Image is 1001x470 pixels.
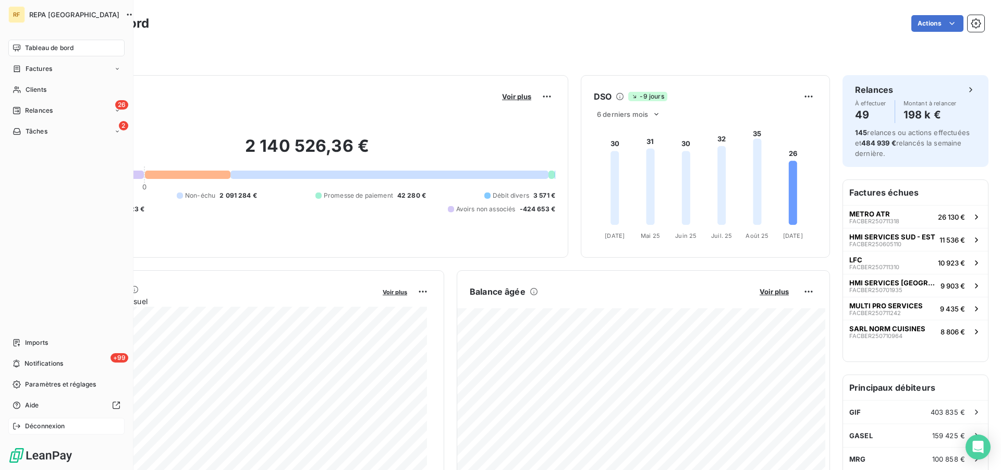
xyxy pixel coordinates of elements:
[931,408,965,416] span: 403 835 €
[675,232,697,239] tspan: Juin 25
[843,375,988,400] h6: Principaux débiteurs
[25,380,96,389] span: Paramètres et réglages
[119,121,128,130] span: 2
[26,85,46,94] span: Clients
[185,191,215,200] span: Non-échu
[843,297,988,320] button: MULTI PRO SERVICESFACBER2507112429 435 €
[843,180,988,205] h6: Factures échues
[25,106,53,115] span: Relances
[25,338,48,347] span: Imports
[783,232,803,239] tspan: [DATE]
[502,92,531,101] span: Voir plus
[861,139,896,147] span: 484 939 €
[849,408,861,416] span: GIF
[849,241,901,247] span: FACBER250605110
[746,232,768,239] tspan: Août 25
[855,128,970,158] span: relances ou actions effectuées et relancés la semaine dernière.
[849,210,890,218] span: METRO ATR
[932,455,965,463] span: 100 858 €
[855,83,893,96] h6: Relances
[849,302,923,310] span: MULTI PRO SERVICES
[383,288,407,296] span: Voir plus
[849,333,902,339] span: FACBER250710964
[941,282,965,290] span: 9 903 €
[59,296,375,307] span: Chiffre d'affaires mensuel
[849,310,901,316] span: FACBER250711242
[605,232,625,239] tspan: [DATE]
[597,110,648,118] span: 6 derniers mois
[8,6,25,23] div: RF
[843,205,988,228] button: METRO ATRFACBER25071131826 130 €
[843,320,988,343] button: SARL NORM CUISINESFACBER2507109648 806 €
[25,401,39,410] span: Aide
[760,287,789,296] span: Voir plus
[904,106,957,123] h4: 198 k €
[938,259,965,267] span: 10 923 €
[711,232,732,239] tspan: Juil. 25
[8,397,125,414] a: Aide
[456,204,516,214] span: Avoirs non associés
[849,279,936,287] span: HMI SERVICES [GEOGRAPHIC_DATA]
[966,435,991,460] div: Open Intercom Messenger
[939,236,965,244] span: 11 536 €
[628,92,667,101] span: -9 jours
[849,287,902,293] span: FACBER250701935
[470,285,526,298] h6: Balance âgée
[380,287,410,296] button: Voir plus
[843,251,988,274] button: LFCFACBER25071131010 923 €
[849,233,935,241] span: HMI SERVICES SUD - EST
[111,353,128,363] span: +99
[533,191,555,200] span: 3 571 €
[115,100,128,110] span: 26
[932,431,965,440] span: 159 425 €
[324,191,393,200] span: Promesse de paiement
[940,305,965,313] span: 9 435 €
[25,421,65,431] span: Déconnexion
[911,15,963,32] button: Actions
[493,191,529,200] span: Débit divers
[25,43,74,53] span: Tableau de bord
[520,204,556,214] span: -424 653 €
[219,191,257,200] span: 2 091 284 €
[855,100,886,106] span: À effectuer
[849,324,925,333] span: SARL NORM CUISINES
[843,274,988,297] button: HMI SERVICES [GEOGRAPHIC_DATA]FACBER2507019359 903 €
[849,455,865,463] span: MRG
[59,136,555,167] h2: 2 140 526,36 €
[8,447,73,464] img: Logo LeanPay
[397,191,426,200] span: 42 280 €
[29,10,119,19] span: REPA [GEOGRAPHIC_DATA]
[941,328,965,336] span: 8 806 €
[25,359,63,368] span: Notifications
[849,218,899,224] span: FACBER250711318
[756,287,792,296] button: Voir plus
[855,106,886,123] h4: 49
[26,127,47,136] span: Tâches
[938,213,965,221] span: 26 130 €
[641,232,660,239] tspan: Mai 25
[499,92,534,101] button: Voir plus
[26,64,52,74] span: Factures
[142,183,147,191] span: 0
[849,256,862,264] span: LFC
[904,100,957,106] span: Montant à relancer
[849,431,873,440] span: GASEL
[849,264,899,270] span: FACBER250711310
[843,228,988,251] button: HMI SERVICES SUD - ESTFACBER25060511011 536 €
[855,128,867,137] span: 145
[594,90,612,103] h6: DSO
